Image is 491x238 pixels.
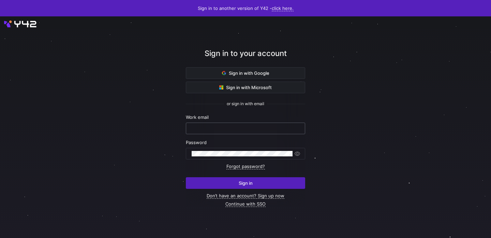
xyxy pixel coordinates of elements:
[226,164,265,169] a: Forgot password?
[219,85,272,90] span: Sign in with Microsoft
[272,5,294,11] a: click here.
[207,193,284,199] a: Don’t have an account? Sign up now
[186,114,209,120] span: Work email
[227,101,264,106] span: or sign in with email
[186,67,305,79] button: Sign in with Google
[186,140,207,145] span: Password
[239,180,253,186] span: Sign in
[186,82,305,93] button: Sign in with Microsoft
[225,201,266,207] a: Continue with SSO
[186,177,305,189] button: Sign in
[186,48,305,67] div: Sign in to your account
[222,70,269,76] span: Sign in with Google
